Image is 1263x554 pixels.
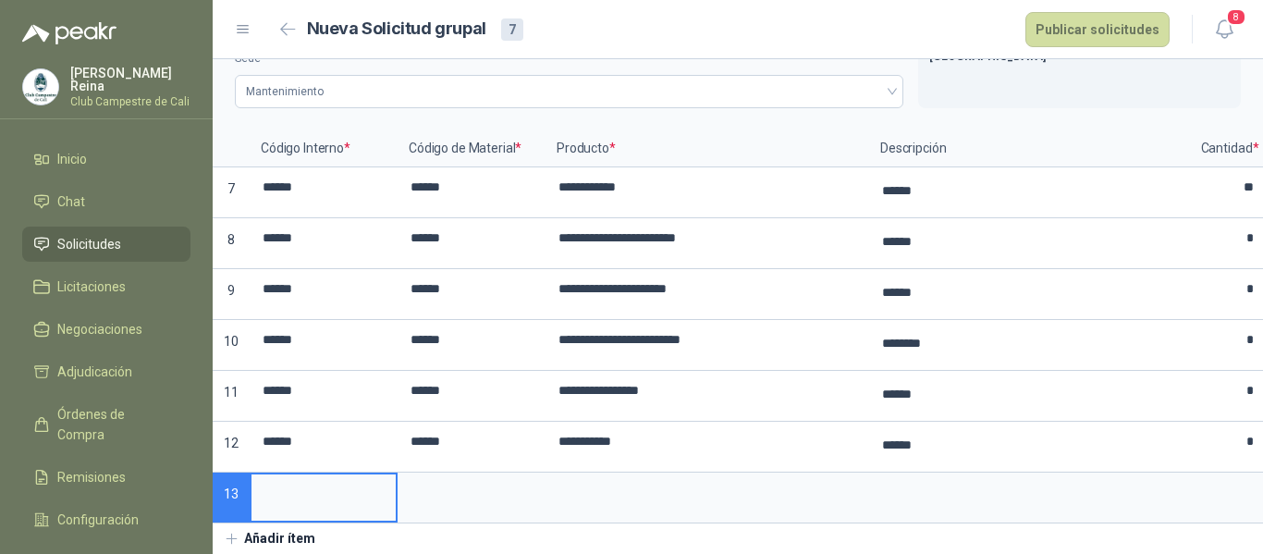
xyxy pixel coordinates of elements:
[57,277,126,297] span: Licitaciones
[1025,12,1170,47] button: Publicar solicitudes
[398,130,546,167] p: Código de Material
[22,502,190,537] a: Configuración
[57,149,87,169] span: Inicio
[57,319,142,339] span: Negociaciones
[22,22,116,44] img: Logo peakr
[213,371,250,422] p: 11
[22,269,190,304] a: Licitaciones
[70,67,190,92] p: [PERSON_NAME] Reina
[22,354,190,389] a: Adjudicación
[22,184,190,219] a: Chat
[23,69,58,105] img: Company Logo
[235,50,903,68] label: Sede
[22,460,190,495] a: Remisiones
[246,78,892,105] span: Mantenimiento
[22,397,190,452] a: Órdenes de Compra
[546,130,869,167] p: Producto
[57,191,85,212] span: Chat
[57,510,139,530] span: Configuración
[869,130,1193,167] p: Descripción
[70,96,190,107] p: Club Campestre de Cali
[501,18,523,41] div: 7
[57,362,132,382] span: Adjudicación
[250,130,398,167] p: Código Interno
[213,269,250,320] p: 9
[1226,8,1246,26] span: 8
[22,227,190,262] a: Solicitudes
[213,320,250,371] p: 10
[213,473,250,523] p: 13
[213,422,250,473] p: 12
[1208,13,1241,46] button: 8
[213,167,250,218] p: 7
[213,218,250,269] p: 8
[22,312,190,347] a: Negociaciones
[22,142,190,177] a: Inicio
[57,404,173,445] span: Órdenes de Compra
[57,467,126,487] span: Remisiones
[307,16,486,43] h2: Nueva Solicitud grupal
[57,234,121,254] span: Solicitudes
